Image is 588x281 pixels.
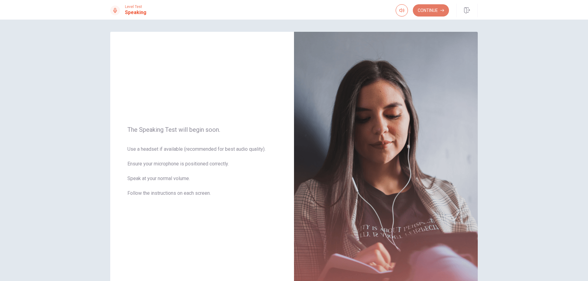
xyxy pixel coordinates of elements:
[125,5,146,9] span: Level Test
[125,9,146,16] h1: Speaking
[127,126,277,133] span: The Speaking Test will begin soon.
[413,4,449,17] button: Continue
[127,146,277,204] span: Use a headset if available (recommended for best audio quality). Ensure your microphone is positi...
